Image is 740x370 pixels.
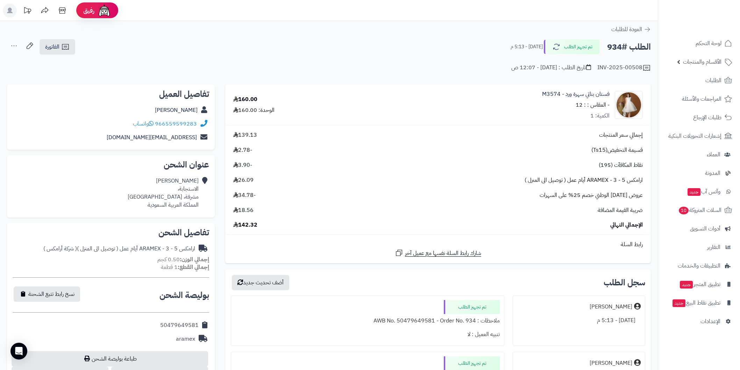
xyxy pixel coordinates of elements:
[692,16,733,31] img: logo-2.png
[180,255,209,264] strong: إجمالي الوزن:
[14,286,80,302] button: نسخ رابط تتبع الشحنة
[678,205,721,215] span: السلات المتروكة
[13,161,209,169] h2: عنوان الشحن
[155,106,198,114] a: [PERSON_NAME]
[405,249,481,257] span: شارك رابط السلة نفسها مع عميل آخر
[679,279,720,289] span: تطبيق المتجر
[395,249,481,257] a: شارك رابط السلة نفسها مع عميل آخر
[707,242,720,252] span: التقارير
[680,281,693,289] span: جديد
[128,177,199,209] div: [PERSON_NAME] الاستجابة، مشرفة، [GEOGRAPHIC_DATA] المملكة العربية السعودية
[662,183,736,200] a: وآتس آبجديد
[107,133,197,142] a: [EMAIL_ADDRESS][DOMAIN_NAME]
[662,72,736,89] a: الطلبات
[43,244,77,253] span: ( شركة أرامكس )
[40,39,75,55] a: الفاتورة
[19,3,36,19] a: تحديثات المنصة
[598,206,643,214] span: ضريبة القيمة المضافة
[693,113,721,122] span: طلبات الإرجاع
[590,359,632,367] div: [PERSON_NAME]
[662,109,736,126] a: طلبات الإرجاع
[176,335,195,343] div: aramex
[615,91,642,119] img: 1733158881-IMG_2024120217123713-90x90.jpg
[597,64,651,72] div: INV-2025-00508
[525,176,643,184] span: ارامكس ARAMEX - 3 - 5 أيام عمل ( توصيل الى المنزل )
[511,64,591,72] div: تاريخ الطلب : [DATE] - 12:07 ص
[13,228,209,237] h2: تفاصيل الشحن
[232,275,289,290] button: أضف تحديث جديد
[12,351,208,367] a: طباعة بوليصة الشحن
[662,276,736,293] a: تطبيق المتجرجديد
[13,90,209,98] h2: تفاصيل العميل
[682,94,721,104] span: المراجعات والأسئلة
[133,120,154,128] a: واتساب
[43,245,195,253] div: ارامكس ARAMEX - 3 - 5 أيام عمل ( توصيل الى المنزل )
[662,313,736,330] a: الإعدادات
[662,146,736,163] a: العملاء
[178,263,209,271] strong: إجمالي القطع:
[517,314,641,327] div: [DATE] - 5:13 م
[705,76,721,85] span: الطلبات
[662,91,736,107] a: المراجعات والأسئلة
[683,57,721,67] span: الأقسام والمنتجات
[511,43,543,50] small: [DATE] - 5:13 م
[590,112,610,120] div: الكمية: 1
[160,321,199,329] div: 50479649581
[662,35,736,52] a: لوحة التحكم
[28,290,74,298] span: نسخ رابط تتبع الشحنة
[599,131,643,139] span: إجمالي سعر المنتجات
[540,191,643,199] span: عروض [DATE] الوطني خصم 25% على السهرات
[611,25,651,34] a: العودة للطلبات
[607,40,651,54] h2: الطلب #934
[159,291,209,299] h2: بوليصة الشحن
[590,303,632,311] div: [PERSON_NAME]
[233,176,254,184] span: 26.09
[611,25,642,34] span: العودة للطلبات
[662,257,736,274] a: التطبيقات والخدمات
[542,90,610,98] a: فستان بناتي سهرة ورد - M3574
[672,298,720,308] span: تطبيق نقاط البيع
[610,221,643,229] span: الإجمالي النهائي
[700,316,720,326] span: الإعدادات
[705,168,720,178] span: المدونة
[233,206,254,214] span: 18.56
[161,263,209,271] small: 1 قطعة
[544,40,600,54] button: تم تجهيز الطلب
[690,224,720,234] span: أدوات التسويق
[233,146,252,154] span: -2.78
[157,255,209,264] small: 0.50 كجم
[233,106,275,114] div: الوحدة: 160.00
[233,161,252,169] span: -3.90
[45,43,59,51] span: الفاتورة
[233,131,257,139] span: 139.13
[97,3,111,17] img: ai-face.png
[662,202,736,219] a: السلات المتروكة10
[688,188,700,196] span: جديد
[707,150,720,159] span: العملاء
[668,131,721,141] span: إشعارات التحويلات البنكية
[235,314,500,328] div: ملاحظات : AWB No. 50479649581 - Order No. 934
[679,207,689,215] span: 10
[696,38,721,48] span: لوحة التحكم
[233,221,257,229] span: 142.32
[591,146,643,154] span: قسيمة التخفيض(Ts15)
[83,6,94,15] span: رفيق
[576,101,610,109] small: - المقاس : : 12
[662,220,736,237] a: أدوات التسويق
[444,300,500,314] div: تم تجهيز الطلب
[673,299,685,307] span: جديد
[235,328,500,341] div: تنبيه العميل : لا
[662,128,736,144] a: إشعارات التحويلات البنكية
[678,261,720,271] span: التطبيقات والخدمات
[155,120,197,128] a: 966559599283
[662,239,736,256] a: التقارير
[687,187,720,197] span: وآتس آب
[604,278,645,287] h3: سجل الطلب
[228,241,648,249] div: رابط السلة
[662,294,736,311] a: تطبيق نقاط البيعجديد
[10,343,27,360] div: Open Intercom Messenger
[233,191,256,199] span: -34.78
[599,161,643,169] span: نقاط المكافآت (195)
[662,165,736,182] a: المدونة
